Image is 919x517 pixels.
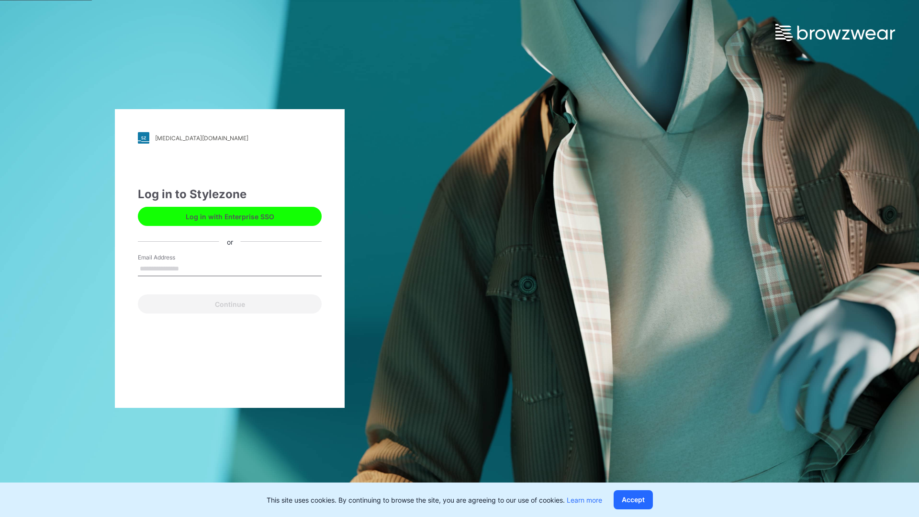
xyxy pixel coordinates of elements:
[567,496,602,504] a: Learn more
[138,207,322,226] button: Log in with Enterprise SSO
[775,24,895,41] img: browzwear-logo.e42bd6dac1945053ebaf764b6aa21510.svg
[138,253,205,262] label: Email Address
[614,490,653,509] button: Accept
[219,236,241,247] div: or
[138,186,322,203] div: Log in to Stylezone
[267,495,602,505] p: This site uses cookies. By continuing to browse the site, you are agreeing to our use of cookies.
[155,135,248,142] div: [MEDICAL_DATA][DOMAIN_NAME]
[138,132,322,144] a: [MEDICAL_DATA][DOMAIN_NAME]
[138,132,149,144] img: stylezone-logo.562084cfcfab977791bfbf7441f1a819.svg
